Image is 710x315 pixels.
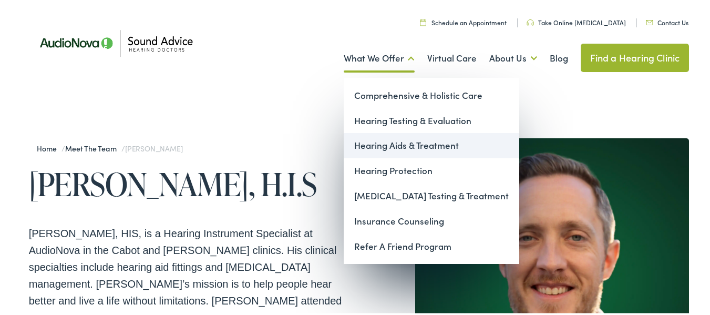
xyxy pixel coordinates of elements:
a: Contact Us [646,16,688,25]
h1: [PERSON_NAME], H.I.S [29,165,359,200]
img: Calendar icon in a unique green color, symbolizing scheduling or date-related features. [420,17,426,24]
img: Headphone icon in a unique green color, suggesting audio-related services or features. [527,18,534,24]
a: Refer A Friend Program [344,232,519,258]
a: Find a Hearing Clinic [581,42,690,70]
a: What We Offer [344,37,415,76]
a: Hearing Protection [344,157,519,182]
span: / / [37,141,182,152]
a: Blog [550,37,568,76]
span: [PERSON_NAME] [125,141,182,152]
a: Meet the Team [65,141,121,152]
a: [MEDICAL_DATA] Testing & Treatment [344,182,519,207]
a: Hearing Testing & Evaluation [344,107,519,132]
a: Virtual Care [427,37,477,76]
a: About Us [489,37,537,76]
a: Home [37,141,61,152]
a: Take Online [MEDICAL_DATA] [527,16,626,25]
a: Hearing Aids & Treatment [344,131,519,157]
img: Icon representing mail communication in a unique green color, indicative of contact or communicat... [646,18,653,24]
a: Schedule an Appointment [420,16,507,25]
a: Comprehensive & Holistic Care [344,82,519,107]
a: Insurance Counseling [344,207,519,232]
